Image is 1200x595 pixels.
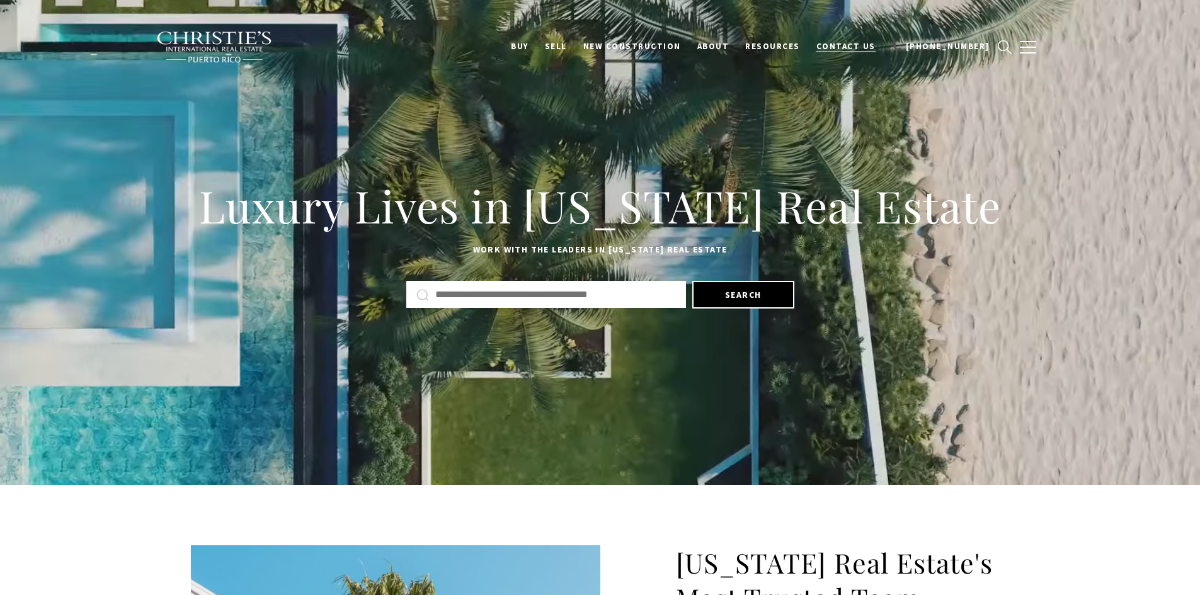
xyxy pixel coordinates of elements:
[156,31,273,64] img: Christie's International Real Estate black text logo
[583,41,681,52] span: New Construction
[575,35,689,59] a: New Construction
[692,281,794,309] button: Search
[191,242,1010,258] p: Work with the leaders in [US_STATE] Real Estate
[737,35,808,59] a: Resources
[892,41,990,52] span: 📞 [PHONE_NUMBER]
[884,35,998,59] a: 📞 [PHONE_NUMBER]
[503,35,537,59] a: BUY
[816,41,876,52] span: Contact Us
[191,178,1010,234] h1: Luxury Lives in [US_STATE] Real Estate
[537,35,575,59] a: SELL
[689,35,738,59] a: About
